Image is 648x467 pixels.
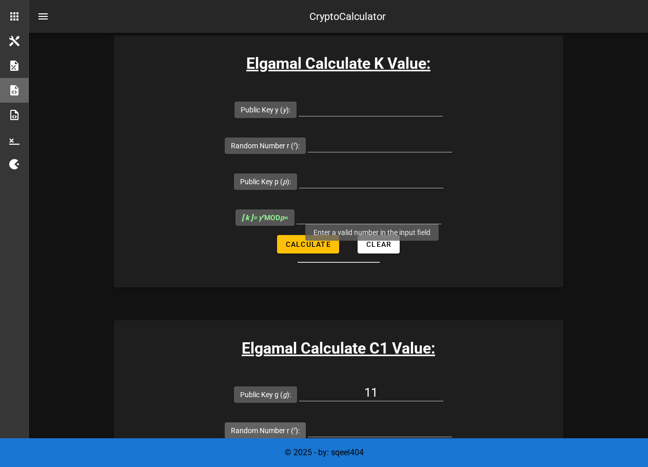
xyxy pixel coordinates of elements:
[283,178,287,186] i: p
[293,425,296,432] sup: r
[240,390,291,400] label: Public Key g ( ):
[285,240,331,248] span: Calculate
[231,425,300,436] label: Random Number r ( ):
[366,240,391,248] span: Clear
[283,106,286,114] i: y
[242,213,288,222] span: MOD =
[242,213,253,222] b: [ k ]
[262,212,264,219] sup: r
[283,391,287,399] i: g
[240,177,291,187] label: Public Key p ( ):
[114,52,563,75] h3: Elgamal Calculate K Value:
[241,105,290,115] label: Public Key y ( ):
[293,141,296,147] sup: r
[285,447,364,457] span: © 2025 - by: sqeel404
[31,4,55,29] button: nav-menu-toggle
[114,337,563,360] h3: Elgamal Calculate C1 Value:
[277,235,339,254] button: Calculate
[309,9,386,24] div: CryptoCalculator
[231,141,300,151] label: Random Number r ( ):
[280,213,284,222] i: p
[358,235,400,254] button: Clear
[242,213,264,222] i: = y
